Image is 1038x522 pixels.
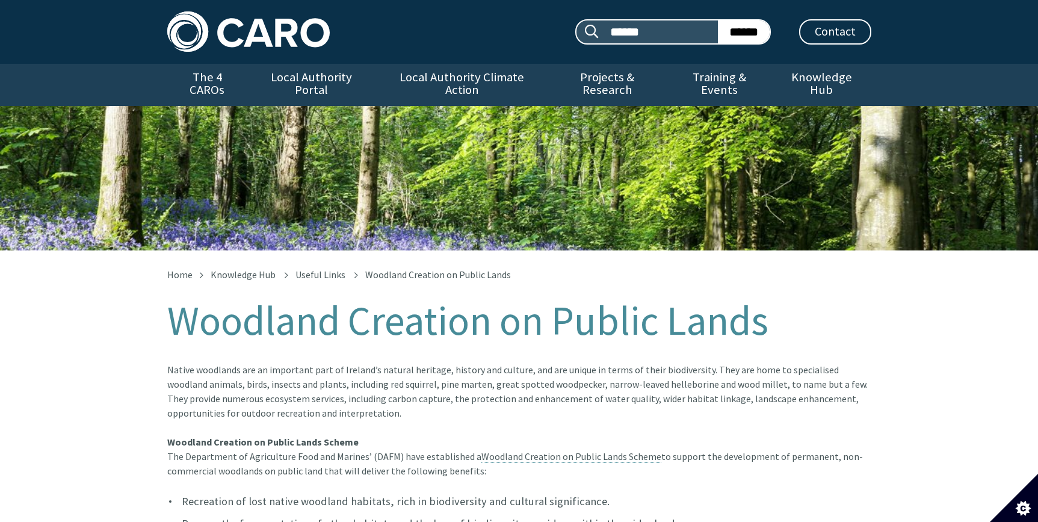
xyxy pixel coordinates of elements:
[295,269,345,281] a: Useful Links
[247,64,376,106] a: Local Authority Portal
[365,269,511,281] span: Woodland Creation on Public Lands
[772,64,871,106] a: Knowledge Hub
[167,299,871,343] h1: Woodland Creation on Public Lands
[548,64,667,106] a: Projects & Research
[167,436,359,448] strong: Woodland Creation on Public Lands Scheme
[990,474,1038,522] button: Set cookie preferences
[799,19,871,45] a: Contact
[167,492,871,510] li: Recreation of lost native woodland habitats, rich in biodiversity and cultural significance.
[481,450,661,463] a: Woodland Creation on Public Lands Scheme
[167,269,193,281] a: Home
[211,269,276,281] a: Knowledge Hub
[167,11,330,52] img: Caro logo
[167,64,247,106] a: The 4 CAROs
[376,64,548,106] a: Local Authority Climate Action
[667,64,772,106] a: Training & Events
